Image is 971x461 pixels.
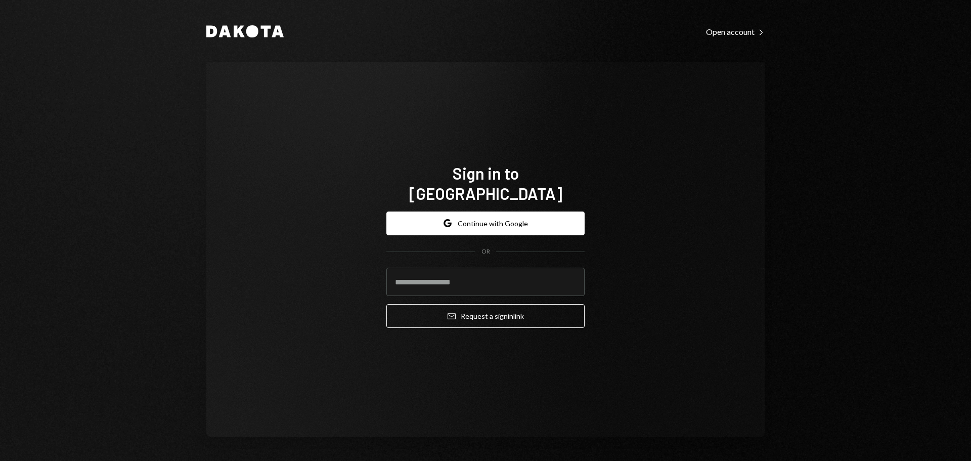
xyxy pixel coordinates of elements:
button: Continue with Google [386,212,585,235]
a: Open account [706,26,765,37]
div: OR [481,247,490,256]
h1: Sign in to [GEOGRAPHIC_DATA] [386,163,585,203]
button: Request a signinlink [386,304,585,328]
div: Open account [706,27,765,37]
